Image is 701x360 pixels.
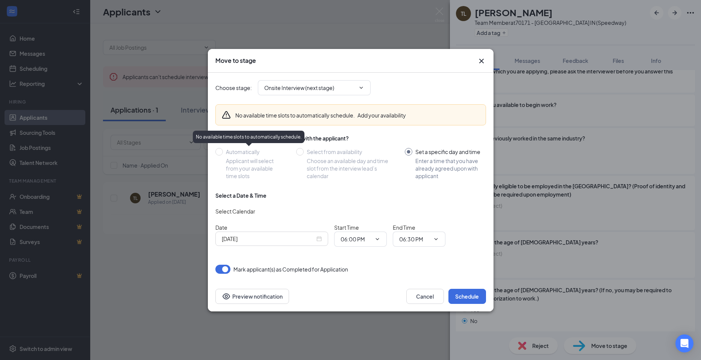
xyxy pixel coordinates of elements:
[374,236,380,242] svg: ChevronDown
[675,334,693,352] div: Open Intercom Messenger
[215,208,255,215] span: Select Calendar
[215,84,252,92] span: Choose stage :
[358,85,364,91] svg: ChevronDown
[357,111,406,119] button: Add your availability
[222,110,231,119] svg: Warning
[215,224,227,231] span: Date
[222,235,315,243] input: Oct 15, 2025
[399,235,430,243] input: End time
[233,265,348,274] span: Mark applicant(s) as Completed for Application
[477,56,486,66] button: Close
[215,289,289,304] button: Preview notificationEye
[406,289,444,304] button: Cancel
[448,289,486,304] button: Schedule
[341,235,371,243] input: Start time
[215,56,256,65] h3: Move to stage
[222,292,231,301] svg: Eye
[433,236,439,242] svg: ChevronDown
[215,192,266,199] div: Select a Date & Time
[334,224,359,231] span: Start Time
[477,56,486,66] svg: Cross
[193,131,304,143] div: No available time slots to automatically schedule.
[235,111,406,119] div: No available time slots to automatically schedule.
[215,134,486,142] div: How do you want to schedule time with the applicant?
[393,224,415,231] span: End Time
